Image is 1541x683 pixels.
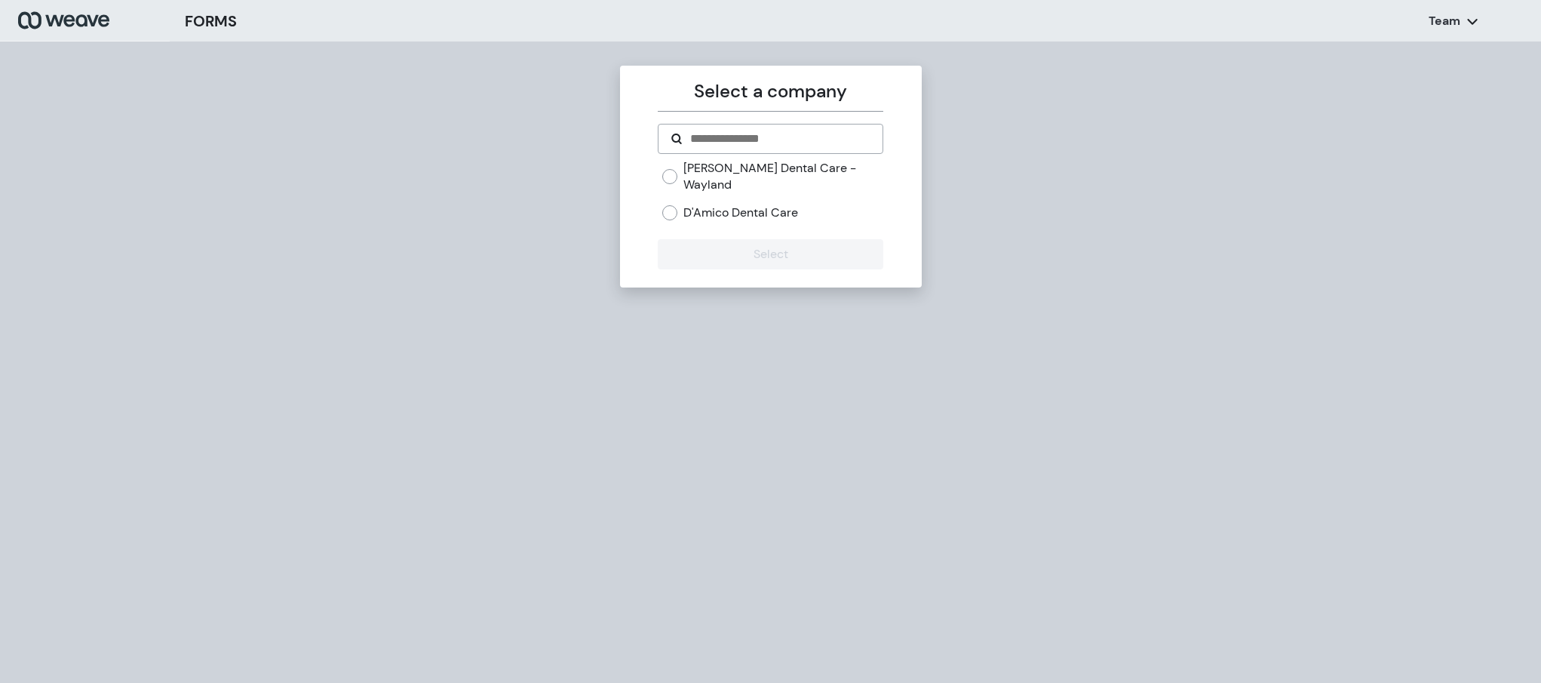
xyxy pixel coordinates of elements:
h3: FORMS [185,10,237,32]
input: Search [689,130,870,148]
p: Team [1429,13,1460,29]
label: D'Amico Dental Care [683,205,798,221]
label: [PERSON_NAME] Dental Care - Wayland [683,160,883,192]
p: Select a company [658,78,883,105]
button: Select [658,239,883,269]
